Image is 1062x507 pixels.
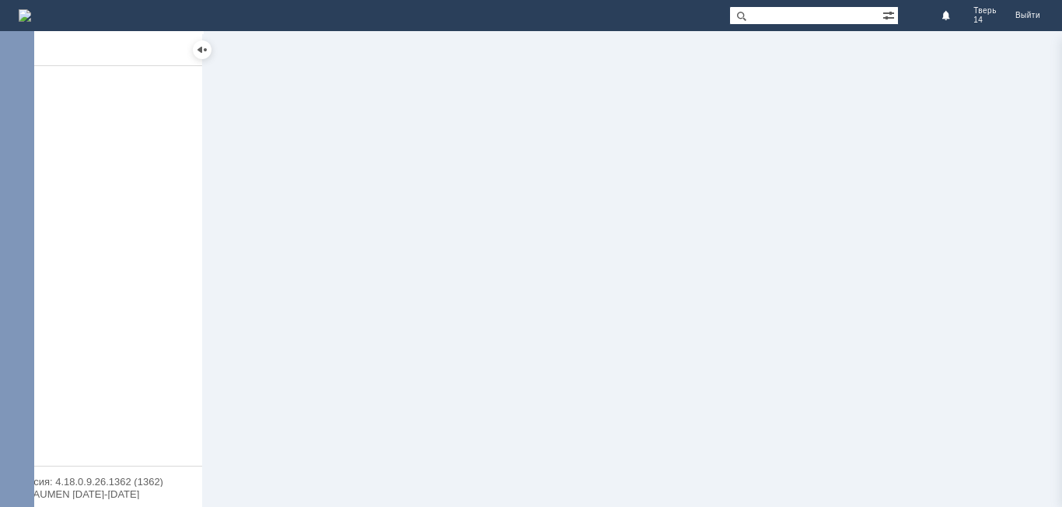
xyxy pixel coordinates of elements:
div: © NAUMEN [DATE]-[DATE] [16,489,187,499]
div: Версия: 4.18.0.9.26.1362 (1362) [16,477,187,487]
a: Перейти на домашнюю страницу [19,9,31,22]
span: Тверь [973,6,997,16]
img: logo [19,9,31,22]
span: 14 [973,16,997,25]
div: Скрыть меню [193,40,211,59]
span: Расширенный поиск [882,7,898,22]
